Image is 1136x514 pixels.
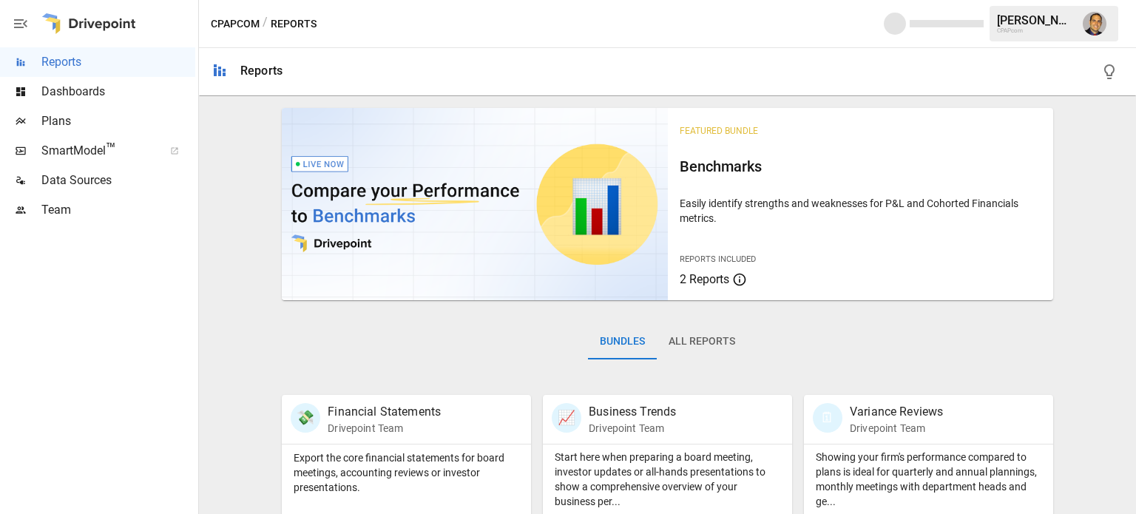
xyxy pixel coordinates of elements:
[240,64,283,78] div: Reports
[552,403,581,433] div: 📈
[997,27,1074,34] div: CPAPcom
[41,201,195,219] span: Team
[1074,3,1115,44] button: Tom Gatto
[657,324,747,359] button: All Reports
[41,142,154,160] span: SmartModel
[997,13,1074,27] div: [PERSON_NAME]
[588,324,657,359] button: Bundles
[589,421,676,436] p: Drivepoint Team
[816,450,1041,509] p: Showing your firm's performance compared to plans is ideal for quarterly and annual plannings, mo...
[850,421,943,436] p: Drivepoint Team
[589,403,676,421] p: Business Trends
[294,450,519,495] p: Export the core financial statements for board meetings, accounting reviews or investor presentat...
[291,403,320,433] div: 💸
[680,155,1041,178] h6: Benchmarks
[211,15,260,33] button: CPAPcom
[813,403,842,433] div: 🗓
[680,254,756,264] span: Reports Included
[41,53,195,71] span: Reports
[328,421,441,436] p: Drivepoint Team
[680,196,1041,226] p: Easily identify strengths and weaknesses for P&L and Cohorted Financials metrics.
[328,403,441,421] p: Financial Statements
[1083,12,1106,35] img: Tom Gatto
[263,15,268,33] div: /
[680,126,758,136] span: Featured Bundle
[41,172,195,189] span: Data Sources
[850,403,943,421] p: Variance Reviews
[680,272,729,286] span: 2 Reports
[106,140,116,158] span: ™
[555,450,780,509] p: Start here when preparing a board meeting, investor updates or all-hands presentations to show a ...
[41,83,195,101] span: Dashboards
[282,108,667,300] img: video thumbnail
[41,112,195,130] span: Plans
